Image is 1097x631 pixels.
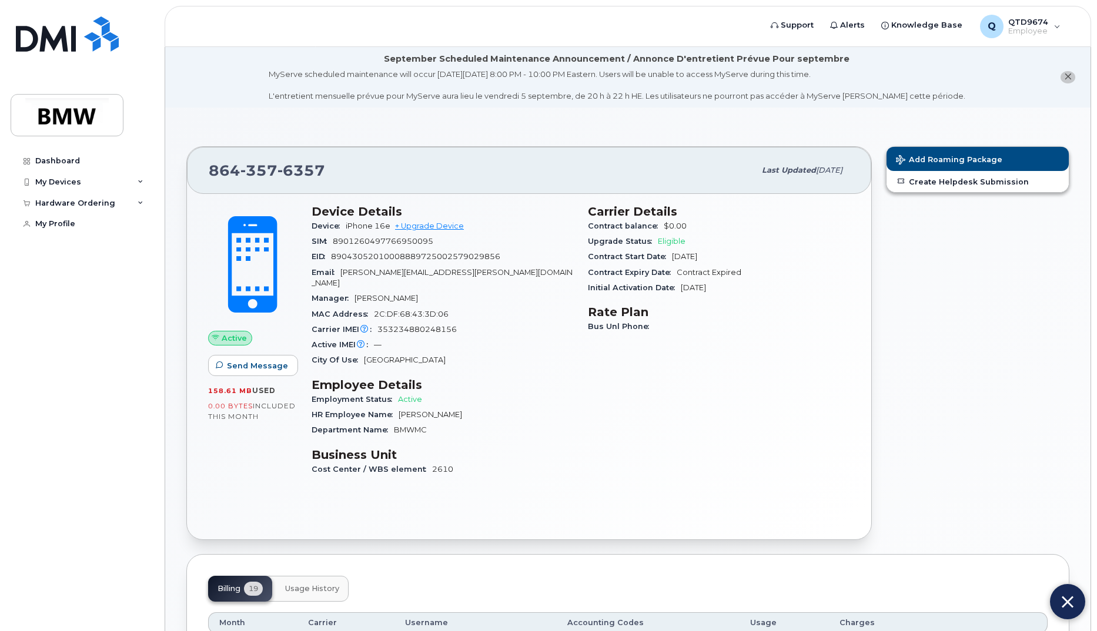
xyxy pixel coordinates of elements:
span: Usage History [285,584,339,593]
span: [DATE] [681,283,706,292]
span: 6357 [277,162,325,179]
span: Contract Start Date [588,252,672,261]
span: 864 [209,162,325,179]
span: Cost Center / WBS element [312,465,432,474]
span: Employment Status [312,395,398,404]
span: Initial Activation Date [588,283,681,292]
div: MyServe scheduled maintenance will occur [DATE][DATE] 8:00 PM - 10:00 PM Eastern. Users will be u... [269,69,965,102]
button: Add Roaming Package [887,147,1069,171]
span: Upgrade Status [588,237,658,246]
div: September Scheduled Maintenance Announcement / Annonce D'entretient Prévue Pour septembre [384,53,849,65]
button: close notification [1061,71,1075,83]
span: Contract balance [588,221,664,230]
span: Manager [312,294,354,303]
span: [DATE] [672,252,697,261]
span: Add Roaming Package [896,155,1002,166]
span: MAC Address [312,310,374,318]
span: City Of Use [312,355,364,364]
span: [PERSON_NAME] [354,294,418,303]
span: BMWMC [394,425,427,434]
span: 89043052010008889725002579029856 [331,252,500,261]
span: Eligible [658,237,685,246]
span: SIM [312,237,333,246]
span: Send Message [227,360,288,371]
iframe: Five9 LiveChat [856,273,1091,625]
span: 158.61 MB [208,387,252,395]
span: 0.00 Bytes [208,402,253,410]
span: Active IMEI [312,340,374,349]
a: + Upgrade Device [395,221,464,230]
span: Bus Unl Phone [588,322,655,331]
span: $0.00 [664,221,687,230]
span: 353234880248156 [377,325,457,334]
span: Contract Expired [677,268,741,277]
span: included this month [208,401,296,421]
span: [DATE] [816,166,842,174]
span: Email [312,268,340,277]
span: Active [398,395,422,404]
span: [GEOGRAPHIC_DATA] [364,355,446,364]
span: iPhone 16e [346,221,390,230]
span: used [252,386,276,395]
span: 2C:DF:68:43:3D:06 [374,310,449,318]
h3: Device Details [312,204,574,219]
span: Device [312,221,346,230]
h3: Employee Details [312,378,574,392]
span: [PERSON_NAME][EMAIL_ADDRESS][PERSON_NAME][DOMAIN_NAME] [312,268,573,287]
span: 2610 [432,465,453,474]
span: — [374,340,382,349]
h3: Business Unit [312,448,574,462]
span: Last updated [762,166,816,174]
span: [PERSON_NAME] [399,410,462,419]
h3: Rate Plan [588,305,850,319]
h3: Carrier Details [588,204,850,219]
span: HR Employee Name [312,410,399,419]
span: EID [312,252,331,261]
span: 8901260497766950095 [333,237,433,246]
img: Close chat [1062,592,1073,612]
span: Active [222,333,247,344]
button: Send Message [208,355,298,376]
a: Create Helpdesk Submission [887,171,1069,192]
span: 357 [240,162,277,179]
span: Department Name [312,425,394,434]
span: Carrier IMEI [312,325,377,334]
span: Contract Expiry Date [588,268,677,277]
